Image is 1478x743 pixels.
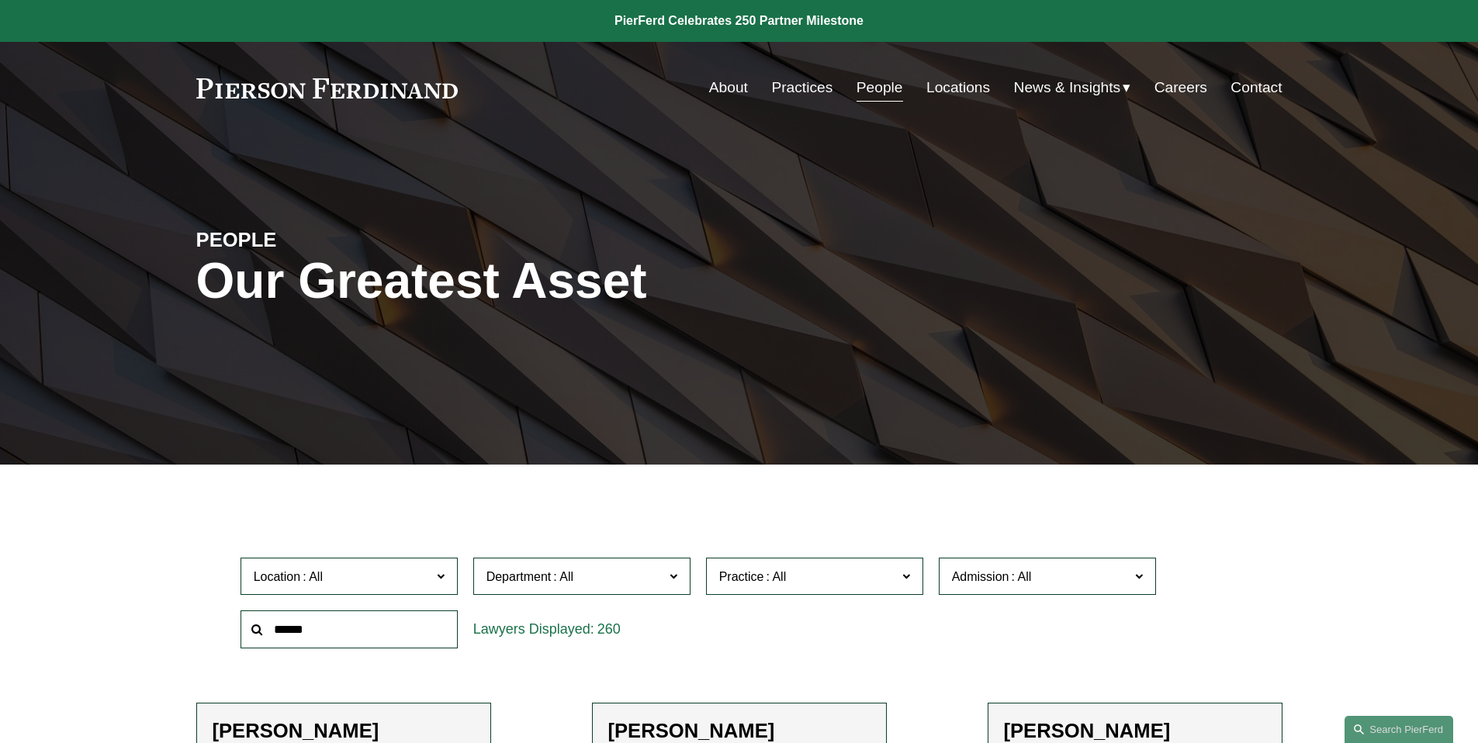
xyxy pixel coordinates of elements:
span: Admission [952,570,1009,583]
a: People [857,73,903,102]
a: Search this site [1345,716,1453,743]
span: News & Insights [1014,74,1121,102]
h2: [PERSON_NAME] [608,719,871,743]
h2: [PERSON_NAME] [1004,719,1266,743]
span: Department [486,570,552,583]
span: Practice [719,570,764,583]
a: Practices [771,73,832,102]
a: About [709,73,748,102]
a: Contact [1231,73,1282,102]
h2: [PERSON_NAME] [213,719,475,743]
h4: PEOPLE [196,227,468,252]
a: Careers [1154,73,1207,102]
a: Locations [926,73,990,102]
h1: Our Greatest Asset [196,253,920,309]
a: folder dropdown [1014,73,1131,102]
span: Location [254,570,301,583]
span: 260 [597,621,621,637]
